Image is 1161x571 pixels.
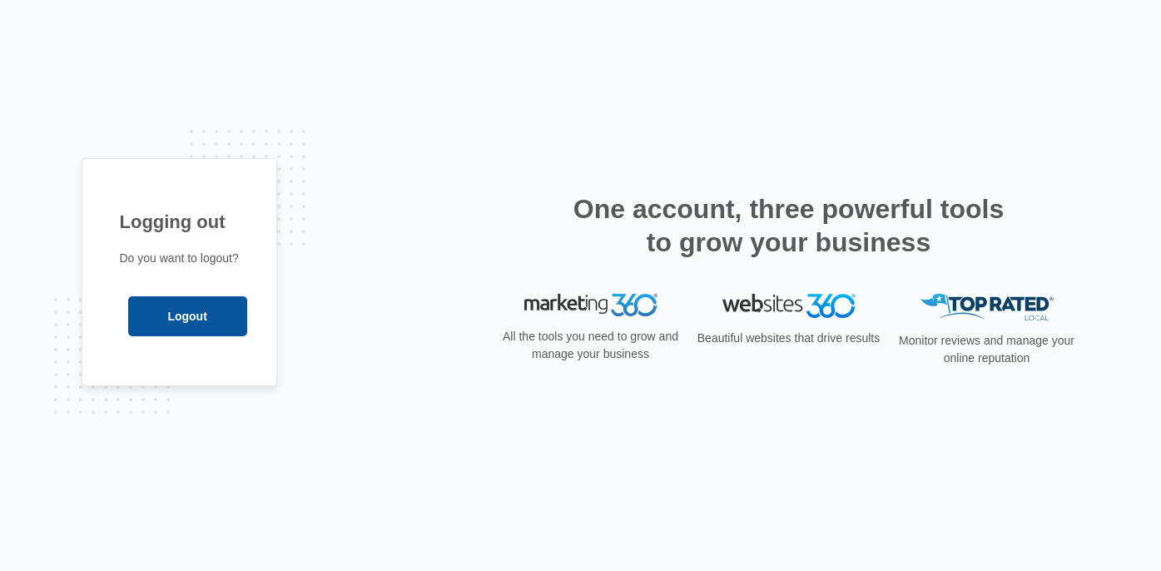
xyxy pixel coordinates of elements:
[128,296,247,336] input: Logout
[894,332,1080,367] p: Monitor reviews and manage your online reputation
[524,294,657,317] img: Marketing 360
[920,294,1054,321] img: Top Rated Local
[696,330,882,347] p: Beautiful websites that drive results
[498,328,684,363] p: All the tools you need to grow and manage your business
[120,250,239,267] p: Do you want to logout?
[120,208,239,236] h1: Logging out
[722,294,856,318] img: Websites 360
[568,192,1010,259] h2: One account, three powerful tools to grow your business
